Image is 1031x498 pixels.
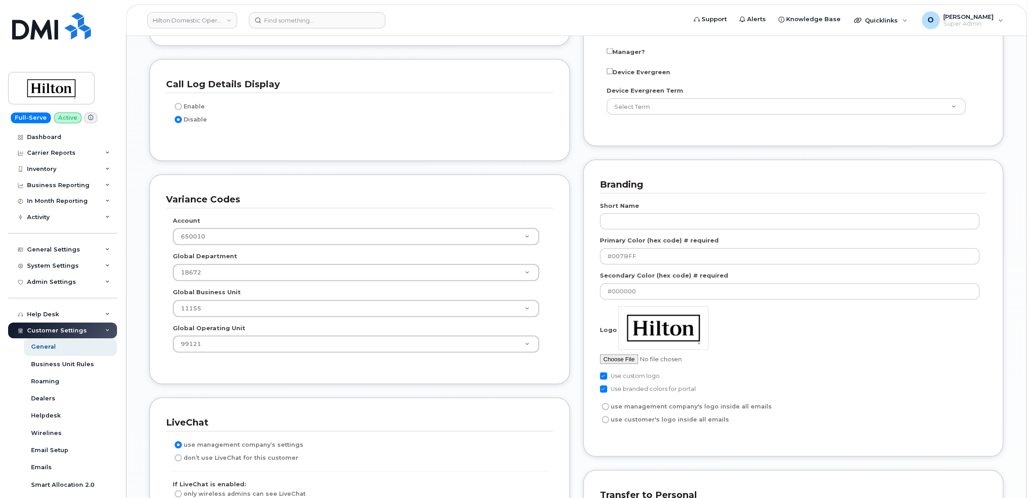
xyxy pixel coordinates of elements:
a: 11155 [173,301,539,317]
input: use customer's logo inside all emails [602,416,609,423]
label: Use branded colors for portal [600,384,696,395]
label: use management company’s settings [173,440,303,450]
input: Example: #00FF00 [600,248,980,265]
input: Enable [175,103,182,110]
span: [PERSON_NAME] [943,13,994,20]
input: Use custom logo [600,372,607,380]
label: Short Name [600,202,639,210]
span: Knowledge Base [786,15,841,24]
span: 650010 [181,233,205,240]
span: Super Admin [943,20,994,27]
label: Global Business Unit [173,288,241,296]
a: Support [688,10,733,28]
h3: Variance Codes [166,193,546,206]
label: Primary Color (hex code) # required [600,236,719,245]
h3: Branding [600,179,980,191]
label: use customer's logo inside all emails [600,414,729,425]
label: Manager? [607,46,645,56]
span: O [927,15,934,26]
input: Example: #00FF00 [600,283,980,300]
iframe: Messenger Launcher [992,459,1024,491]
a: Alerts [733,10,772,28]
span: Alerts [747,15,766,24]
div: Oleg [915,11,1009,29]
input: use management company's logo inside all emails [602,403,609,410]
input: Find something... [249,12,385,28]
span: 99121 [181,341,201,347]
label: use management company's logo inside all emails [600,401,772,412]
a: Knowledge Base [772,10,847,28]
span: 18672 [181,269,201,276]
span: Quicklinks [865,17,898,24]
label: Device Evergreen Term [607,86,683,95]
label: Account [173,216,200,225]
img: Hilton Domestic Operating Company Inc [618,306,708,350]
label: Logo [600,326,617,334]
label: Secondary Color (hex code) # required [600,271,728,280]
input: use management company’s settings [175,441,182,449]
label: Use custom logo [600,371,660,381]
input: Manager? [607,48,612,54]
span: Select Term [609,103,650,111]
h3: Call Log Details Display [166,78,546,90]
a: Select Term [607,99,966,115]
input: don’t use LiveChat for this customer [175,454,182,462]
div: Quicklinks [848,11,914,29]
label: Device Evergreen [607,67,670,76]
input: Device Evergreen [607,68,612,74]
span: Support [702,15,727,24]
b: If LiveChat is enabled: [173,480,246,488]
label: Disable [173,114,207,125]
a: 650010 [173,229,539,245]
input: Disable [175,116,182,123]
label: Global Operating Unit [173,324,245,332]
input: only wireless admins can see LiveChat [175,490,182,498]
h3: LiveChat [166,417,546,429]
label: Global Department [173,252,237,260]
input: Use branded colors for portal [600,386,607,393]
span: 11155 [181,305,201,312]
a: 99121 [173,336,539,352]
a: Hilton Domestic Operating Company Inc [147,12,237,28]
label: don’t use LiveChat for this customer [173,453,298,463]
label: Enable [173,101,205,112]
a: 18672 [173,265,539,281]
